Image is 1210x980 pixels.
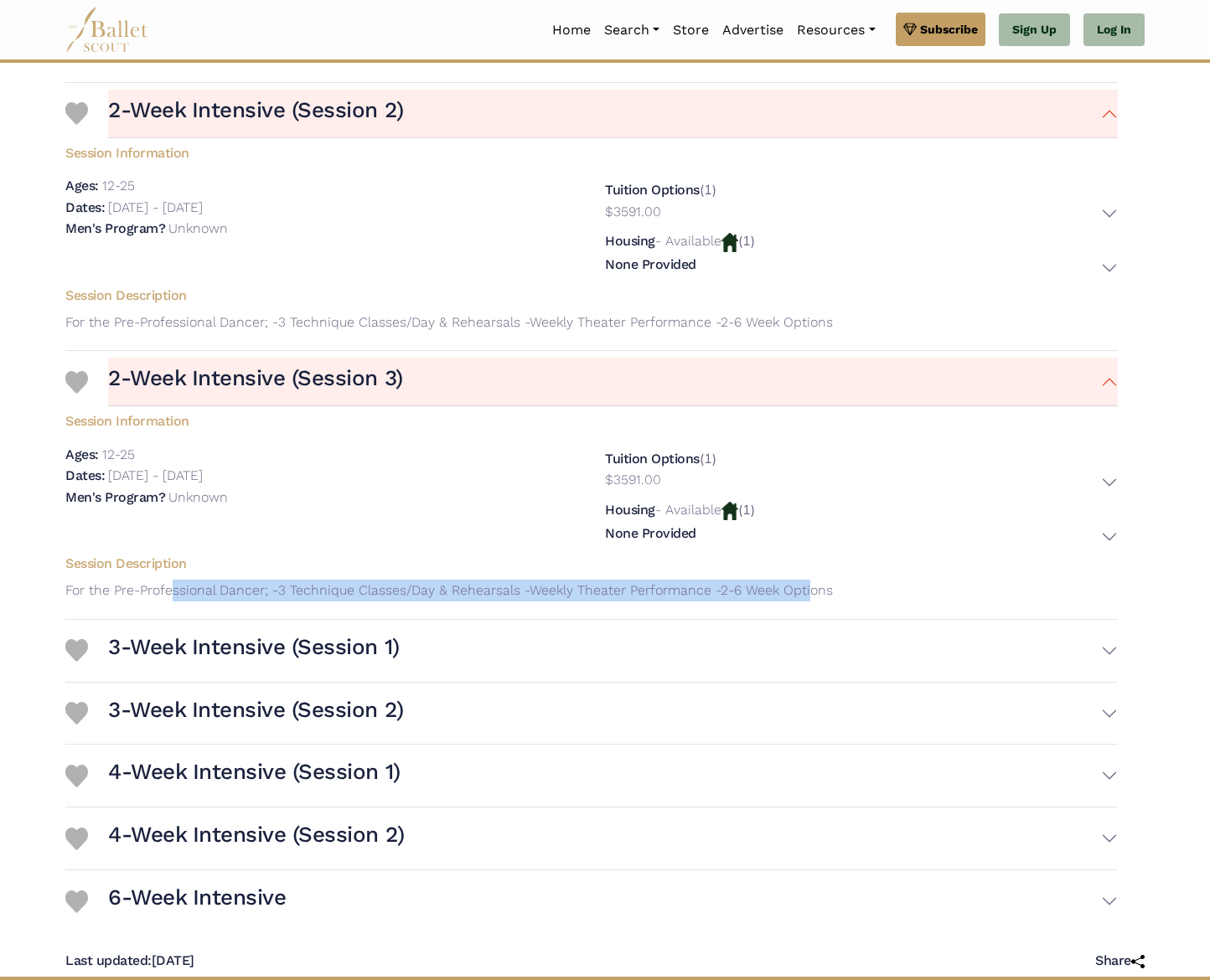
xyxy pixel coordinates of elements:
[65,489,165,505] h5: Men's Program?
[108,821,405,849] h3: 4-Week Intensive (Session 2)
[605,451,700,467] h5: Tuition Options
[65,102,88,125] img: Heart
[52,138,1131,162] h5: Session Information
[605,201,1118,227] button: $3591.00
[52,287,1131,305] h5: Session Description
[108,758,401,787] h3: 4-Week Intensive (Session 1)
[1095,952,1145,970] h5: Share
[65,890,88,913] img: Heart
[108,199,203,215] p: [DATE] - [DATE]
[721,233,738,251] img: Housing Available
[605,201,661,223] p: $3591.00
[52,312,1131,333] p: For the Pre-Professional Dancer; -3 Technique Classes/Day & Rehearsals -Weekly Theater Performanc...
[896,13,985,46] a: Subscribe
[605,469,661,491] p: $3591.00
[108,689,1118,738] button: 3-Week Intensive (Session 2)
[605,230,1118,280] div: (1)
[168,489,228,505] p: Unknown
[65,446,99,462] h5: Ages:
[65,828,88,850] img: Heart
[605,182,700,198] h5: Tuition Options
[605,525,696,543] h5: None Provided
[65,765,88,787] img: Heart
[108,96,404,125] h3: 2-Week Intensive (Session 2)
[65,952,194,970] h5: [DATE]
[546,13,597,48] a: Home
[605,256,1118,281] button: None Provided
[65,467,105,483] h5: Dates:
[605,499,1118,549] div: (1)
[1083,13,1145,47] a: Log In
[605,179,1118,226] div: (1)
[903,20,917,39] img: gem.svg
[65,952,152,968] span: Last updated:
[716,13,790,48] a: Advertise
[605,525,1118,549] button: None Provided
[108,877,1118,926] button: 6-Week Intensive
[999,13,1070,47] a: Sign Up
[65,220,165,236] h5: Men's Program?
[605,256,696,274] h5: None Provided
[605,502,655,518] h5: Housing
[65,178,99,193] h5: Ages:
[108,358,1118,406] button: 2-Week Intensive (Session 3)
[102,446,135,462] p: 12-25
[168,220,228,236] p: Unknown
[108,751,1118,800] button: 4-Week Intensive (Session 1)
[108,627,1118,675] button: 3-Week Intensive (Session 1)
[102,178,135,193] p: 12-25
[666,13,716,48] a: Store
[108,814,1118,863] button: 4-Week Intensive (Session 2)
[108,633,400,662] h3: 3-Week Intensive (Session 1)
[605,233,655,249] h5: Housing
[655,502,721,518] p: - Available
[52,580,1131,601] p: For the Pre-Professional Dancer; -3 Technique Classes/Day & Rehearsals -Weekly Theater Performanc...
[605,448,1118,495] div: (1)
[655,233,721,249] p: - Available
[52,555,1131,573] h5: Session Description
[108,696,404,725] h3: 3-Week Intensive (Session 2)
[65,639,88,662] img: Heart
[65,702,88,725] img: Heart
[790,13,882,48] a: Resources
[605,469,1118,495] button: $3591.00
[920,20,978,39] span: Subscribe
[65,371,88,394] img: Heart
[65,199,105,215] h5: Dates:
[108,364,403,393] h3: 2-Week Intensive (Session 3)
[108,467,203,483] p: [DATE] - [DATE]
[721,502,738,520] img: Housing Available
[597,13,666,48] a: Search
[108,90,1118,138] button: 2-Week Intensive (Session 2)
[52,406,1131,431] h5: Session Information
[108,884,286,912] h3: 6-Week Intensive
